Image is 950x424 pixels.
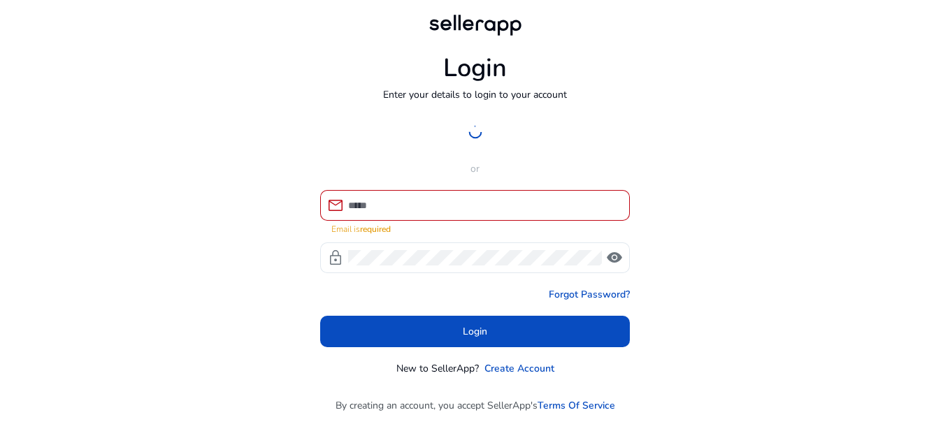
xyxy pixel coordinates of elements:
[39,22,69,34] div: v 4.0.25
[606,249,623,266] span: visibility
[53,82,125,92] div: Domain Overview
[463,324,487,339] span: Login
[331,221,619,235] mat-error: Email is
[320,161,630,176] p: or
[154,82,236,92] div: Keywords by Traffic
[443,53,507,83] h1: Login
[484,361,554,376] a: Create Account
[36,36,154,47] div: Domain: [DOMAIN_NAME]
[327,249,344,266] span: lock
[320,316,630,347] button: Login
[396,361,479,376] p: New to SellerApp?
[22,36,34,47] img: website_grey.svg
[22,22,34,34] img: logo_orange.svg
[360,224,391,235] strong: required
[38,81,49,92] img: tab_domain_overview_orange.svg
[538,398,615,413] a: Terms Of Service
[549,287,630,302] a: Forgot Password?
[327,197,344,214] span: mail
[139,81,150,92] img: tab_keywords_by_traffic_grey.svg
[383,87,567,102] p: Enter your details to login to your account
